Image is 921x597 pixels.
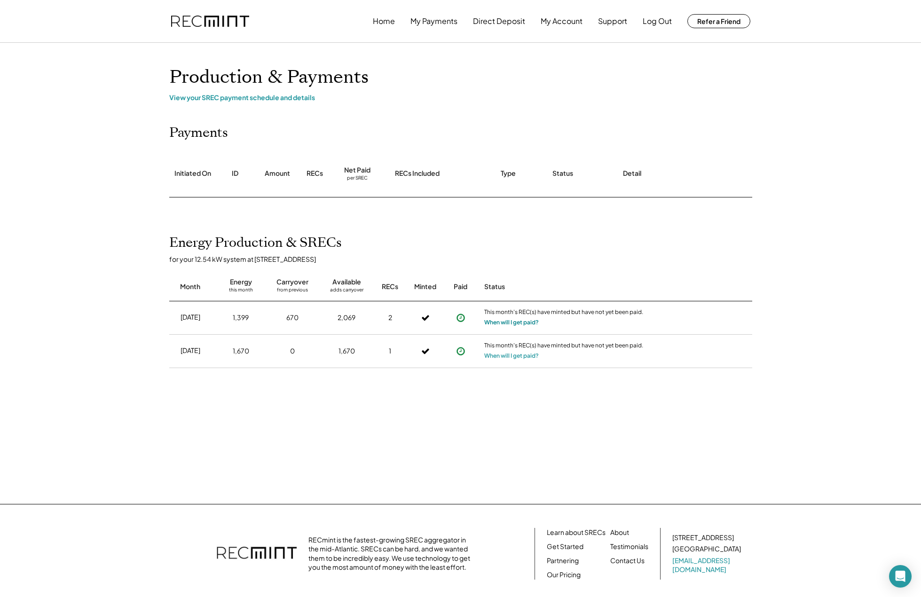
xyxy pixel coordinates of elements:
div: Status [484,282,644,291]
a: Our Pricing [547,570,581,580]
div: Type [501,169,516,178]
div: [GEOGRAPHIC_DATA] [672,544,741,554]
div: Month [180,282,200,291]
div: Amount [265,169,290,178]
button: Payment approved, but not yet initiated. [454,311,468,325]
div: Net Paid [344,165,370,175]
button: When will I get paid? [484,318,539,327]
button: Direct Deposit [473,12,525,31]
div: 2 [388,313,392,322]
div: ID [232,169,238,178]
div: 1 [389,346,391,356]
div: [DATE] [181,346,200,355]
button: Log Out [643,12,672,31]
button: Payment approved, but not yet initiated. [454,344,468,358]
div: This month's REC(s) have minted but have not yet been paid. [484,342,644,351]
img: recmint-logotype%403x.png [171,16,249,27]
button: Support [598,12,627,31]
div: for your 12.54 kW system at [STREET_ADDRESS] [169,255,762,263]
div: from previous [277,287,308,296]
a: About [610,528,629,537]
button: Home [373,12,395,31]
div: per SREC [347,175,368,182]
div: This month's REC(s) have minted but have not yet been paid. [484,308,644,318]
a: Partnering [547,556,579,566]
div: Paid [454,282,467,291]
button: My Payments [410,12,457,31]
a: Testimonials [610,542,648,551]
div: RECs Included [395,169,440,178]
div: this month [229,287,253,296]
div: Minted [414,282,436,291]
a: Contact Us [610,556,645,566]
div: 670 [286,313,299,322]
div: Detail [623,169,641,178]
h2: Payments [169,125,228,141]
h1: Production & Payments [169,66,752,88]
a: Get Started [547,542,583,551]
div: RECs [382,282,398,291]
div: Initiated On [174,169,211,178]
div: [DATE] [181,313,200,322]
a: Learn about SRECs [547,528,606,537]
div: 0 [290,346,295,356]
div: RECmint is the fastest-growing SREC aggregator in the mid-Atlantic. SRECs can be hard, and we wan... [308,535,475,572]
div: Available [332,277,361,287]
div: RECs [307,169,323,178]
div: 2,069 [338,313,355,322]
h2: Energy Production & SRECs [169,235,342,251]
div: Status [552,169,573,178]
div: 1,399 [233,313,249,322]
button: When will I get paid? [484,351,539,361]
div: Open Intercom Messenger [889,565,912,588]
div: Carryover [276,277,308,287]
a: [EMAIL_ADDRESS][DOMAIN_NAME] [672,556,743,574]
div: 1,670 [338,346,355,356]
div: adds carryover [330,287,363,296]
button: Refer a Friend [687,14,750,28]
div: View your SREC payment schedule and details [169,93,752,102]
div: 1,670 [233,346,249,356]
img: recmint-logotype%403x.png [217,537,297,570]
div: Energy [230,277,252,287]
button: My Account [541,12,583,31]
div: [STREET_ADDRESS] [672,533,734,542]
